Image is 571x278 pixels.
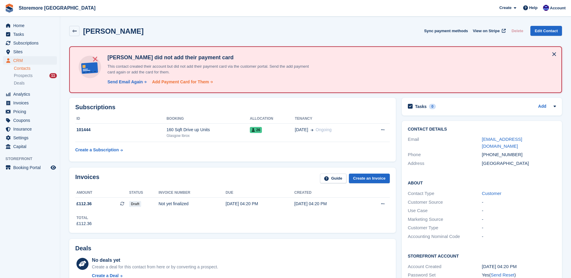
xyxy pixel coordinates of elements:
div: - [482,216,556,223]
span: Deals [14,80,25,86]
div: No deals yet [92,257,218,264]
img: no-card-linked-e7822e413c904bf8b177c4d89f31251c4716f9871600ec3ca5bfc59e148c83f4.svg [77,54,103,80]
h2: About [408,180,556,186]
span: Ongoing [316,127,332,132]
div: Create a deal for this contact from here or by converting a prospect. [92,264,218,270]
div: Account Created [408,263,482,270]
a: Deals [14,80,57,86]
div: [DATE] 04:20 PM [226,201,294,207]
div: 101444 [75,127,166,133]
a: [EMAIL_ADDRESS][DOMAIN_NAME] [482,137,522,149]
th: Amount [75,188,129,198]
span: CRM [13,56,49,65]
h2: Invoices [75,174,99,184]
a: menu [3,107,57,116]
button: Delete [509,26,526,36]
span: Help [529,5,538,11]
span: [DATE] [295,127,308,133]
div: Contact Type [408,190,482,197]
a: menu [3,56,57,65]
span: Tasks [13,30,49,39]
span: Create [499,5,511,11]
th: Allocation [250,114,295,124]
div: £112.36 [76,221,92,227]
a: View on Stripe [470,26,507,36]
th: Created [294,188,363,198]
span: Booking Portal [13,163,49,172]
a: Create an Invoice [349,174,390,184]
th: Status [129,188,159,198]
div: Customer Source [408,199,482,206]
div: [GEOGRAPHIC_DATA] [482,160,556,167]
div: [PHONE_NUMBER] [482,151,556,158]
p: This contact created their account but did not add their payment card via the customer portal. Se... [105,63,316,75]
div: - [482,207,556,214]
span: View on Stripe [473,28,500,34]
div: Create a Subscription [75,147,119,153]
div: Accounting Nominal Code [408,233,482,240]
div: 160 Sqft Drive up Units [166,127,250,133]
div: Glasgow Ibrox [166,133,250,138]
span: Coupons [13,116,49,125]
button: Sync payment methods [424,26,468,36]
a: menu [3,116,57,125]
h2: Subscriptions [75,104,390,111]
div: Phone [408,151,482,158]
h2: Tasks [415,104,427,109]
div: Marketing Source [408,216,482,223]
div: 11 [49,73,57,78]
th: Tenancy [295,114,366,124]
a: Customer [482,191,501,196]
a: menu [3,90,57,98]
a: menu [3,21,57,30]
div: Address [408,160,482,167]
span: Prospects [14,73,33,79]
div: Total [76,215,92,221]
div: Not yet finalized [159,201,226,207]
th: Booking [166,114,250,124]
a: menu [3,142,57,151]
h4: [PERSON_NAME] did not add their payment card [105,54,316,61]
a: menu [3,48,57,56]
a: Add [538,103,546,110]
a: menu [3,125,57,133]
span: Sites [13,48,49,56]
span: 26 [250,127,262,133]
span: Insurance [13,125,49,133]
img: stora-icon-8386f47178a22dfd0bd8f6a31ec36ba5ce8667c1dd55bd0f319d3a0aa187defe.svg [5,4,14,13]
div: - [482,233,556,240]
div: Use Case [408,207,482,214]
th: Due [226,188,294,198]
div: Customer Type [408,224,482,231]
span: Account [550,5,566,11]
span: Storefront [5,156,60,162]
a: Send Reset [491,272,514,277]
div: - [482,199,556,206]
div: 0 [429,104,436,109]
h2: Deals [75,245,91,252]
h2: Contact Details [408,127,556,132]
a: Contacts [14,66,57,71]
a: Preview store [50,164,57,171]
div: [DATE] 04:20 PM [482,263,556,270]
div: - [482,224,556,231]
img: Angela [543,5,549,11]
a: Prospects 11 [14,73,57,79]
a: menu [3,39,57,47]
span: Home [13,21,49,30]
span: Invoices [13,99,49,107]
a: menu [3,163,57,172]
span: Draft [129,201,141,207]
a: Guide [320,174,346,184]
a: Edit Contact [530,26,562,36]
a: Add Payment Card for Them [150,79,213,85]
span: £112.36 [76,201,92,207]
span: Settings [13,134,49,142]
span: Subscriptions [13,39,49,47]
a: Create a Subscription [75,144,123,156]
div: [DATE] 04:20 PM [294,201,363,207]
h2: Storefront Account [408,253,556,259]
a: menu [3,30,57,39]
span: Capital [13,142,49,151]
h2: [PERSON_NAME] [83,27,144,35]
